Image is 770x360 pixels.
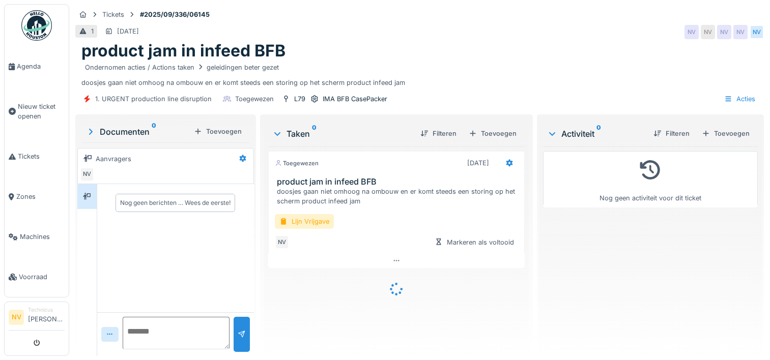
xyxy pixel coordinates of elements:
[85,63,279,72] div: Ondernomen acties / Actions taken geleidingen beter gezet
[102,10,124,19] div: Tickets
[80,167,94,182] div: NV
[323,94,387,104] div: IMA BFB CasePacker
[720,92,760,106] div: Acties
[272,128,412,140] div: Taken
[5,46,69,86] a: Agenda
[81,41,286,61] h1: product jam in infeed BFB
[416,127,461,140] div: Filteren
[9,306,65,331] a: NV Technicus[PERSON_NAME]
[275,159,319,168] div: Toegewezen
[312,128,317,140] sup: 0
[465,127,521,140] div: Toevoegen
[277,187,520,206] div: doosjes gaan niet omhoog na ombouw en er komt steeds een storing op het scherm product infeed jam
[16,192,65,201] span: Zones
[277,177,520,187] h3: product jam in infeed BFB
[18,102,65,121] span: Nieuw ticket openen
[96,154,131,164] div: Aanvragers
[733,25,748,39] div: NV
[18,152,65,161] span: Tickets
[28,306,65,328] li: [PERSON_NAME]
[91,26,94,36] div: 1
[235,94,274,104] div: Toegewezen
[596,128,601,140] sup: 0
[431,235,518,249] div: Markeren als voltooid
[81,61,758,87] div: doosjes gaan niet omhoog na ombouw en er komt steeds een storing op het scherm product infeed jam
[5,257,69,297] a: Voorraad
[95,94,212,104] div: 1. URGENT production line disruption
[21,10,52,41] img: Badge_color-CXgf-gQk.svg
[9,310,24,325] li: NV
[152,126,156,138] sup: 0
[5,176,69,217] a: Zones
[19,272,65,282] span: Voorraad
[275,235,289,249] div: NV
[190,125,246,138] div: Toevoegen
[685,25,699,39] div: NV
[28,306,65,314] div: Technicus
[136,10,214,19] strong: #2025/09/336/06145
[5,86,69,136] a: Nieuw ticket openen
[649,127,694,140] div: Filteren
[701,25,715,39] div: NV
[85,126,190,138] div: Documenten
[750,25,764,39] div: NV
[550,156,751,203] div: Nog geen activiteit voor dit ticket
[547,128,645,140] div: Activiteit
[5,136,69,176] a: Tickets
[698,127,754,140] div: Toevoegen
[717,25,731,39] div: NV
[117,26,139,36] div: [DATE]
[120,198,231,207] div: Nog geen berichten … Wees de eerste!
[5,217,69,257] a: Machines
[294,94,305,104] div: L79
[20,232,65,242] span: Machines
[17,62,65,71] span: Agenda
[467,158,489,168] div: [DATE]
[275,214,334,229] div: Lijn Vrijgave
